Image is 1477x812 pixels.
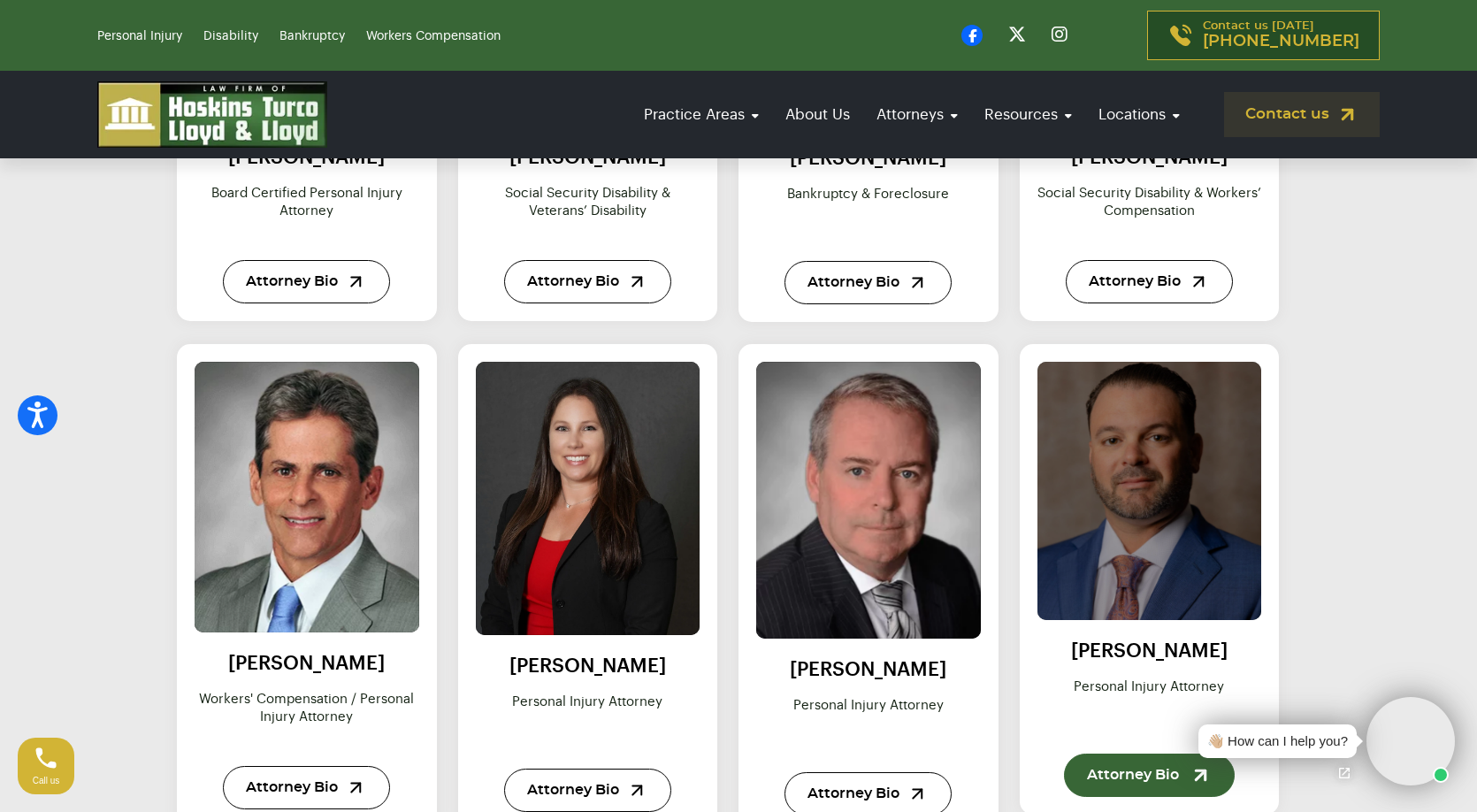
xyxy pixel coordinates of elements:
[1037,185,1262,238] p: Social security disability & workers’ compensation
[1090,89,1189,140] a: Locations
[195,362,419,632] img: ronald_fanaro
[1037,678,1262,732] p: Personal Injury Attorney
[868,89,967,140] a: Attorneys
[476,185,700,238] p: social security disability & veterans’ disability
[279,30,345,42] a: Bankruptcy
[790,149,946,168] a: [PERSON_NAME]
[1037,362,1262,620] a: Attorney Josh Heller, personal injury lawyer with the law firm of Hoskins, Turco, Lloyd & Lloyd
[228,654,385,673] a: [PERSON_NAME]
[504,260,671,303] a: Attorney Bio
[1064,754,1235,797] a: Attorney Bio
[1326,755,1363,792] a: Open chat
[223,260,390,303] a: Attorney Bio
[635,89,768,140] a: Practice Areas
[509,656,666,676] a: [PERSON_NAME]
[195,185,419,238] p: Board Certified Personal Injury Attorney
[756,186,981,239] p: Bankruptcy & foreclosure
[223,766,390,809] a: Attorney Bio
[33,776,60,785] span: Call us
[1203,33,1359,50] span: [PHONE_NUMBER]
[1147,11,1380,60] a: Contact us [DATE][PHONE_NUMBER]
[790,660,946,679] a: [PERSON_NAME]
[1207,732,1348,752] div: 👋🏼 How can I help you?
[976,89,1081,140] a: Resources
[756,697,981,750] p: Personal Injury Attorney
[777,89,859,140] a: About Us
[366,30,501,42] a: Workers Compensation
[756,362,981,639] img: Kiernan P. Moylan
[97,81,327,148] img: logo
[1071,641,1228,661] a: [PERSON_NAME]
[784,261,952,304] a: Attorney Bio
[504,769,671,812] a: Attorney Bio
[476,693,700,747] p: Personal Injury Attorney
[195,691,419,744] p: Workers' Compensation / Personal Injury Attorney
[1066,260,1233,303] a: Attorney Bio
[203,30,258,42] a: Disability
[97,30,182,42] a: Personal Injury
[1026,349,1273,632] img: Attorney Josh Heller, personal injury lawyer with the law firm of Hoskins, Turco, Lloyd & Lloyd
[1224,92,1380,137] a: Contact us
[1203,20,1359,50] p: Contact us [DATE]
